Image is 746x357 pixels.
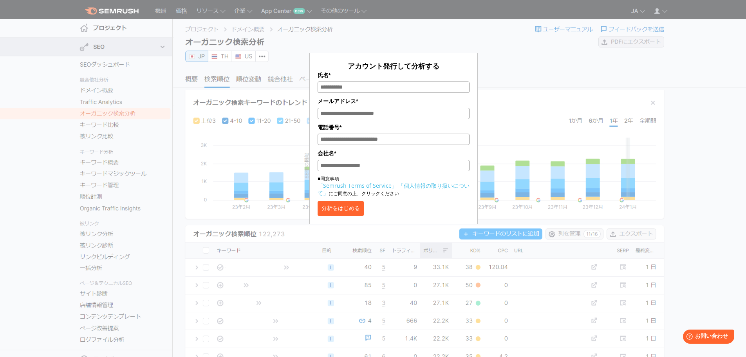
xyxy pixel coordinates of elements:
[318,201,364,216] button: 分析をはじめる
[318,175,470,197] p: ■同意事項 にご同意の上、クリックください
[318,123,470,132] label: 電話番号*
[318,97,470,105] label: メールアドレス*
[348,61,439,71] span: アカウント発行して分析する
[318,182,470,197] a: 「個人情報の取り扱いについて」
[676,326,737,348] iframe: Help widget launcher
[318,182,397,189] a: 「Semrush Terms of Service」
